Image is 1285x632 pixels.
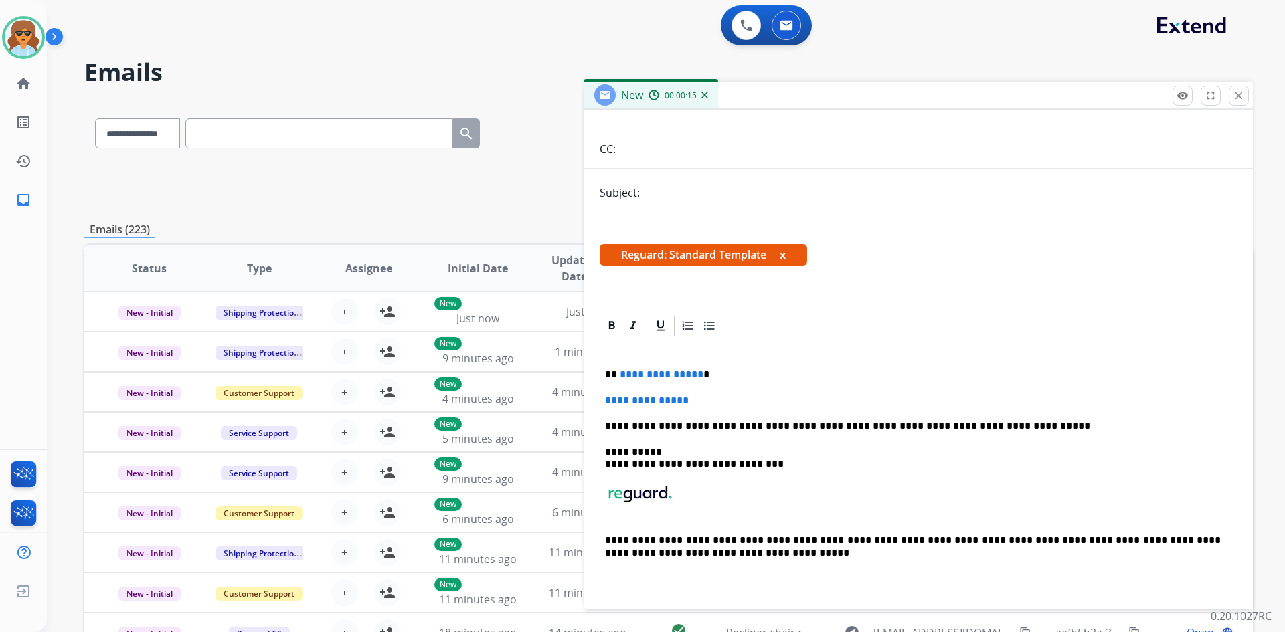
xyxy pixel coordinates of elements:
p: New [434,377,462,391]
span: New - Initial [118,506,181,520]
button: + [331,298,358,325]
mat-icon: list_alt [15,114,31,130]
span: + [341,544,347,560]
p: New [434,297,462,310]
mat-icon: person_add [379,344,396,360]
button: + [331,379,358,405]
p: New [434,337,462,350]
span: 6 minutes ago [442,512,514,526]
span: 4 minutes ago [552,425,624,439]
h2: Emails [84,59,1253,86]
span: Service Support [221,426,297,440]
span: + [341,464,347,480]
mat-icon: person_add [379,424,396,440]
mat-icon: person_add [379,384,396,400]
span: Customer Support [216,587,303,601]
mat-icon: remove_red_eye [1177,90,1189,102]
span: 4 minutes ago [552,465,624,480]
span: 11 minutes ago [439,592,517,607]
mat-icon: home [15,76,31,92]
div: Underline [651,316,671,336]
span: Initial Date [448,260,508,276]
span: New - Initial [118,466,181,480]
span: New - Initial [118,587,181,601]
div: Ordered List [678,316,698,336]
mat-icon: search [458,126,475,142]
span: 1 minute ago [555,344,621,359]
mat-icon: person_add [379,304,396,320]
p: New [434,457,462,471]
mat-icon: person_add [379,504,396,520]
span: + [341,585,347,601]
mat-icon: history [15,153,31,169]
span: Just now [456,311,499,326]
span: 5 minutes ago [442,431,514,446]
mat-icon: inbox [15,192,31,208]
span: Status [132,260,167,276]
p: New [434,417,462,431]
button: + [331,499,358,526]
span: Service Support [221,466,297,480]
div: Bold [602,316,622,336]
span: Shipping Protection [216,546,307,560]
button: + [331,338,358,365]
mat-icon: person_add [379,544,396,560]
span: + [341,424,347,440]
span: + [341,344,347,360]
span: Customer Support [216,506,303,520]
span: 11 minutes ago [549,545,626,560]
span: Shipping Protection [216,346,307,360]
mat-icon: person_add [379,464,396,480]
mat-icon: fullscreen [1205,90,1217,102]
img: avatar [5,19,42,56]
p: Subject: [600,185,640,201]
mat-icon: close [1233,90,1245,102]
span: 11 minutes ago [439,552,517,566]
p: New [434,538,462,551]
span: New - Initial [118,386,181,400]
span: + [341,504,347,520]
div: Italic [623,316,643,336]
p: Emails (223) [84,221,155,238]
span: 9 minutes ago [442,471,514,486]
span: New - Initial [118,306,181,320]
p: 0.20.1027RC [1211,608,1272,624]
span: Shipping Protection [216,306,307,320]
p: CC: [600,141,616,157]
span: 9 minutes ago [442,351,514,366]
span: 4 minutes ago [442,391,514,406]
span: Type [247,260,272,276]
div: Bullet List [699,316,719,336]
span: 6 minutes ago [552,505,624,520]
p: New [434,498,462,511]
button: x [780,247,786,263]
span: 4 minutes ago [552,385,624,399]
span: Customer Support [216,386,303,400]
button: + [331,539,358,566]
span: New - Initial [118,426,181,440]
span: Updated Date [544,252,605,284]
span: New - Initial [118,546,181,560]
span: New - Initial [118,346,181,360]
button: + [331,459,358,486]
span: New [621,88,643,102]
span: 00:00:15 [665,90,697,101]
span: + [341,384,347,400]
span: 11 minutes ago [549,585,626,600]
mat-icon: person_add [379,585,396,601]
span: + [341,304,347,320]
span: Just now [566,304,609,319]
span: Assignee [345,260,392,276]
p: New [434,578,462,591]
button: + [331,579,358,606]
button: + [331,419,358,445]
span: Reguard: Standard Template [600,244,807,266]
